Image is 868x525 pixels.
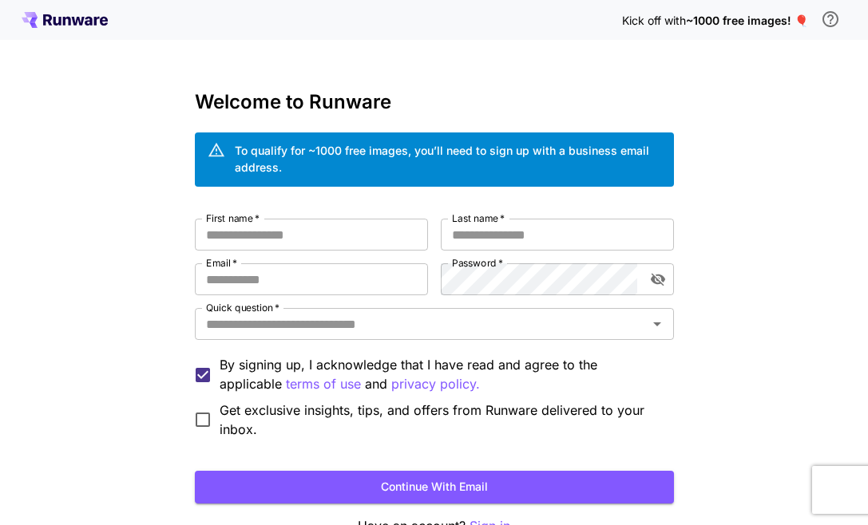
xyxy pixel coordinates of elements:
button: toggle password visibility [644,265,672,294]
button: Open [646,313,668,335]
button: By signing up, I acknowledge that I have read and agree to the applicable and privacy policy. [286,374,361,394]
h3: Welcome to Runware [195,91,674,113]
span: Kick off with [622,14,686,27]
label: Email [206,256,237,270]
p: terms of use [286,374,361,394]
label: Last name [452,211,505,225]
span: Get exclusive insights, tips, and offers from Runware delivered to your inbox. [220,401,661,439]
div: To qualify for ~1000 free images, you’ll need to sign up with a business email address. [235,142,661,176]
button: In order to qualify for free credit, you need to sign up with a business email address and click ... [814,3,846,35]
label: Quick question [206,301,279,314]
p: By signing up, I acknowledge that I have read and agree to the applicable and [220,355,661,394]
label: Password [452,256,503,270]
button: By signing up, I acknowledge that I have read and agree to the applicable terms of use and [391,374,480,394]
p: privacy policy. [391,374,480,394]
span: ~1000 free images! 🎈 [686,14,808,27]
button: Continue with email [195,471,674,503]
label: First name [206,211,260,225]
